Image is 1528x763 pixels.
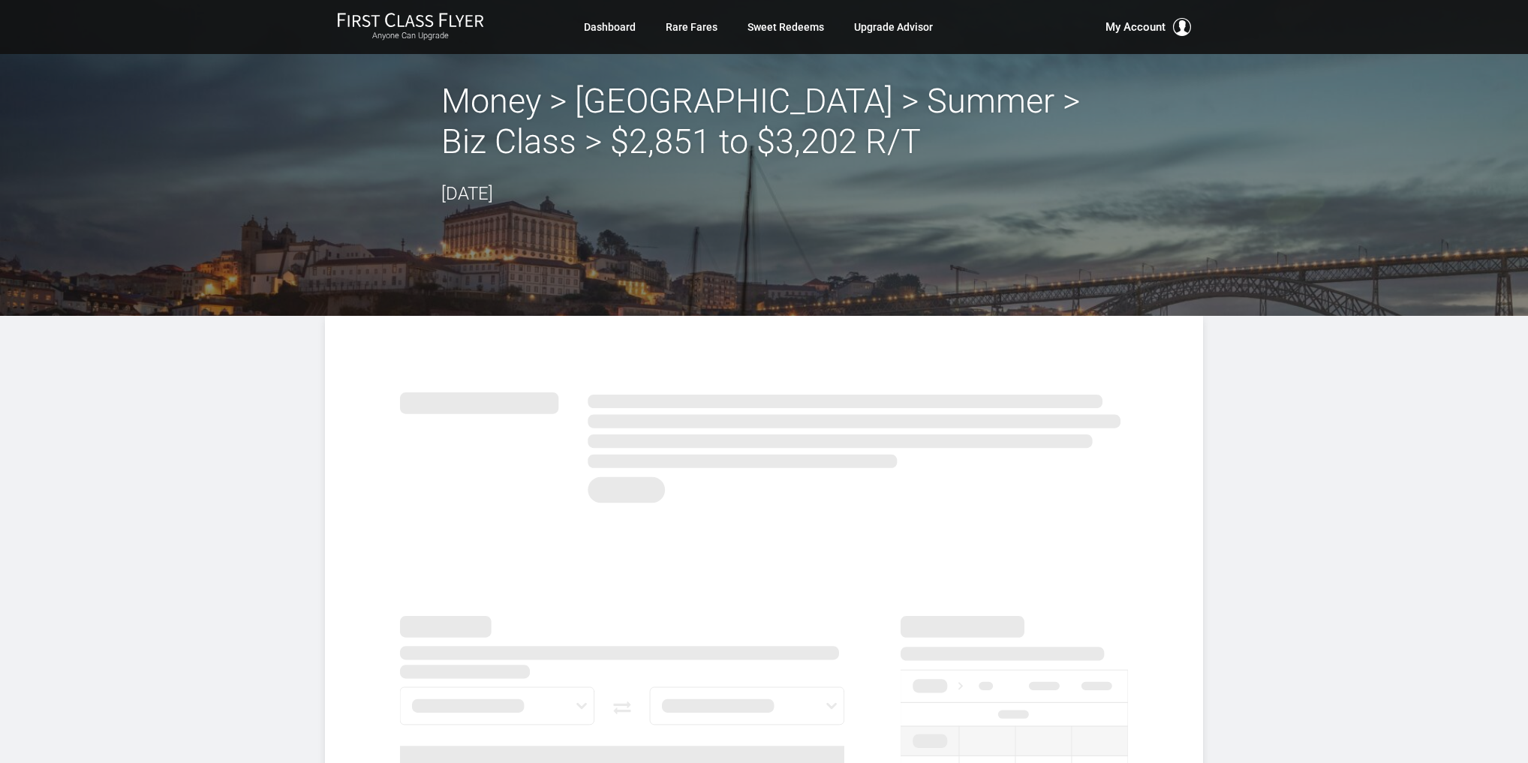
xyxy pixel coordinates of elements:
[337,31,484,41] small: Anyone Can Upgrade
[747,14,824,41] a: Sweet Redeems
[337,12,484,42] a: First Class FlyerAnyone Can Upgrade
[441,81,1087,162] h2: Money > [GEOGRAPHIC_DATA] > Summer > Biz Class > $2,851 to $3,202 R/T
[584,14,636,41] a: Dashboard
[337,12,484,28] img: First Class Flyer
[1105,18,1166,36] span: My Account
[441,183,493,204] time: [DATE]
[400,376,1128,512] img: summary.svg
[1105,18,1191,36] button: My Account
[854,14,933,41] a: Upgrade Advisor
[666,14,717,41] a: Rare Fares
